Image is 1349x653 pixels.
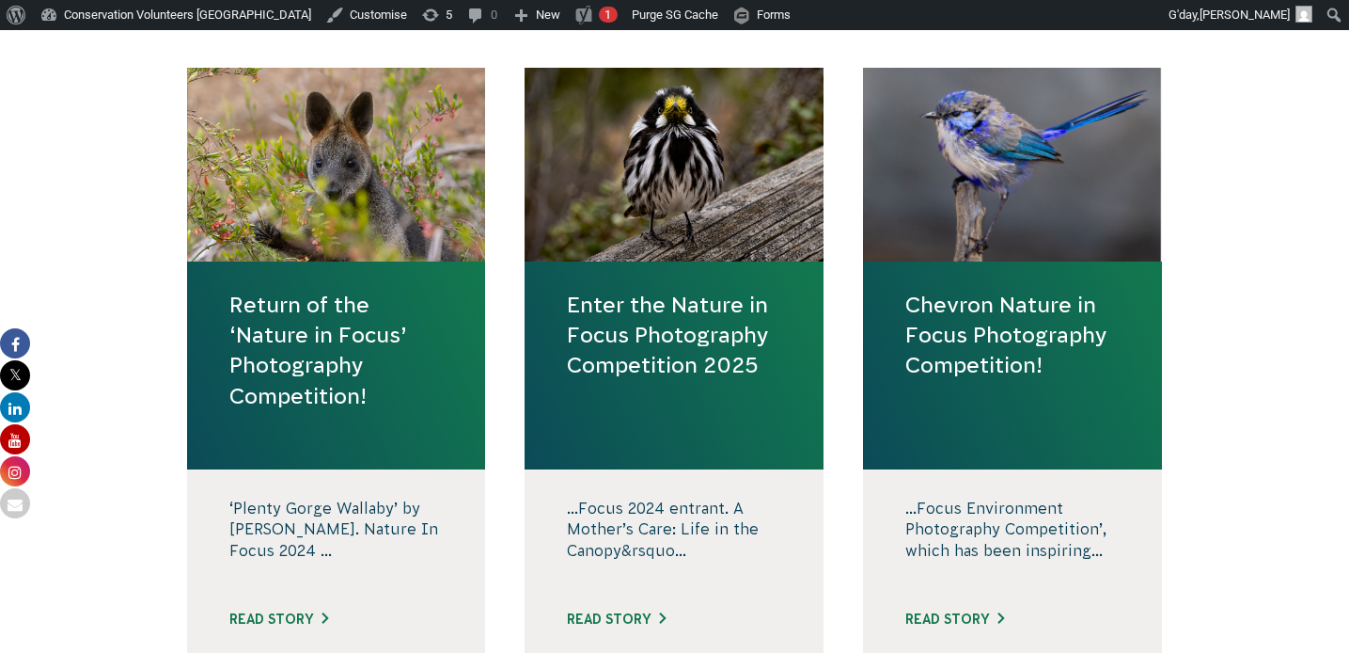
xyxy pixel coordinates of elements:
a: Enter the Nature in Focus Photography Competition 2025 [567,290,781,381]
a: Read story [567,612,666,627]
span: 1 [604,8,611,22]
p: ...Focus Environment Photography Competition’, which has been inspiring... [905,498,1120,592]
a: Chevron Nature in Focus Photography Competition! [905,290,1120,381]
a: Return of the ‘Nature in Focus’ Photography Competition! [229,290,444,411]
a: Read story [229,612,328,627]
a: Read story [905,612,1004,627]
p: ...Focus 2024 entrant. A Mother’s Care: Life in the Canopy&rsquo... [567,498,781,592]
span: [PERSON_NAME] [1200,8,1290,22]
p: ‘Plenty Gorge Wallaby’ by [PERSON_NAME]. Nature In Focus 2024 ... [229,498,444,592]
